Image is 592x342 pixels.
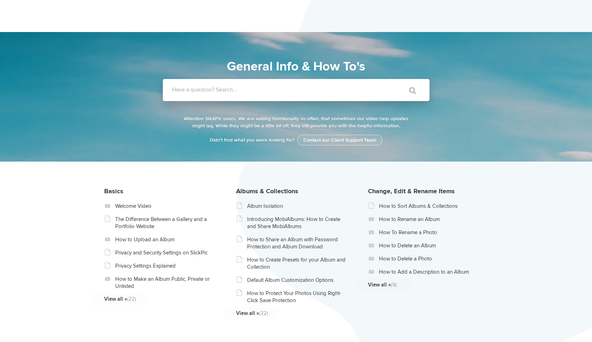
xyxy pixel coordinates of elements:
a: Album Isolation [247,202,348,210]
a: View all »(22) [236,310,337,317]
a: Introducing MobiAlbums: How to Create and Share MobiAlbums [247,216,348,230]
a: Albums & Collections [236,187,298,195]
a: Welcome Video [115,202,216,210]
a: How to Delete an Album [379,242,480,249]
a: Privacy and Security Settings on SlickPic [115,249,216,256]
a: Privacy Settings Explained [115,262,216,269]
a: How to Rename an Album [379,216,480,223]
h1: General Info & How To's [131,57,462,76]
a: How to Upload an Album [115,236,216,243]
input:  [394,82,424,99]
a: How to Sort Albums & Collections [379,202,480,210]
a: View all »(9) [368,281,469,288]
a: How to Delete a Photo [379,255,480,262]
a: How to Share an Album with Password Protection and Album Download [247,236,348,250]
a: Basics [104,187,123,195]
a: How To Rename a Photo [379,229,480,236]
a: How to Protect Your Photos Using Right-Click Save Protection [247,290,348,304]
a: How to Create Presets for your Album and Collection [247,256,348,270]
a: Default Album Customization Options [247,277,348,284]
p: Attention SlickPic users. We are adding functionality so often, that sometimes our video help upd... [182,115,410,130]
a: Contact our Client Support Team [297,135,383,146]
a: Change, Edit & Rename Items [368,187,455,195]
p: Didn't find what you were looking for? [182,137,410,144]
a: How to Make an Album Public, Private or Unlisted [115,275,216,290]
a: The Difference Between a Gallery and a Portfolio Website [115,216,216,230]
a: How to Add a Description to an Album [379,268,480,275]
label: Have a question? Search... [172,86,439,93]
a: View all »(22) [104,295,205,302]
